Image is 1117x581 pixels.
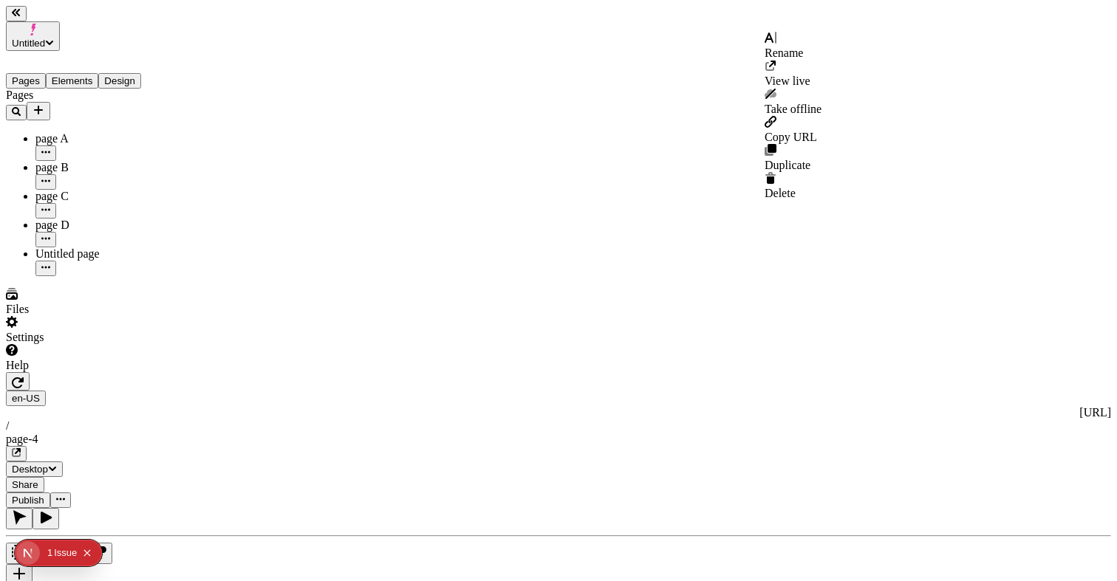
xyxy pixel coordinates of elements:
button: Elements [46,73,99,89]
span: Take offline [765,103,821,115]
button: Desktop [6,461,63,477]
div: page D [35,219,183,232]
button: Add new [27,102,50,120]
p: Cookie Test Route [6,12,216,25]
div: page C [35,190,183,203]
span: Rename [765,47,803,59]
span: Publish [12,495,44,506]
div: [URL] [6,406,1111,419]
div: / [6,419,1111,433]
span: Delete [765,187,796,199]
div: Settings [6,331,183,344]
button: Untitled [6,21,60,51]
span: Duplicate [765,159,810,171]
div: page A [35,132,183,145]
button: Open locale picker [6,391,46,406]
div: Pages [6,89,183,102]
div: Files [6,303,183,316]
button: Pages [6,73,46,89]
div: Help [6,359,183,372]
span: Untitled [12,38,45,49]
span: View live [765,75,810,87]
button: Share [6,477,44,492]
div: Untitled page [35,247,183,261]
span: Share [12,479,38,490]
button: Box [6,543,33,564]
div: page-4 [6,433,1111,446]
button: Design [98,73,141,89]
span: en-US [12,393,40,404]
button: Publish [6,492,50,508]
div: page B [35,161,183,174]
span: Desktop [12,464,48,475]
span: Copy URL [765,131,817,143]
